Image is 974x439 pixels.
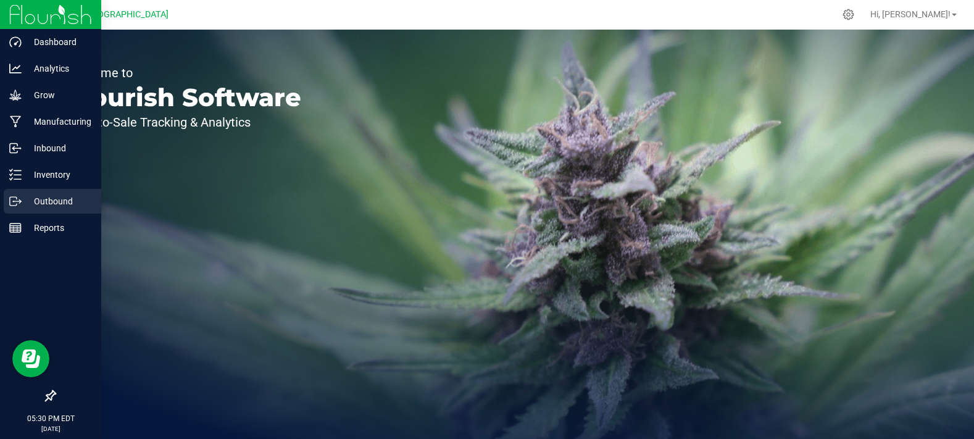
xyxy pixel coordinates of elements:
p: Analytics [22,61,96,76]
p: Flourish Software [67,85,301,110]
p: Inventory [22,167,96,182]
inline-svg: Analytics [9,62,22,75]
div: Manage settings [841,9,856,20]
inline-svg: Manufacturing [9,115,22,128]
p: Inbound [22,141,96,156]
inline-svg: Reports [9,222,22,234]
inline-svg: Inbound [9,142,22,154]
inline-svg: Grow [9,89,22,101]
p: 05:30 PM EDT [6,413,96,424]
p: Dashboard [22,35,96,49]
p: Reports [22,220,96,235]
p: Welcome to [67,67,301,79]
inline-svg: Inventory [9,169,22,181]
inline-svg: Dashboard [9,36,22,48]
p: Manufacturing [22,114,96,129]
p: Outbound [22,194,96,209]
iframe: Resource center [12,340,49,377]
p: Seed-to-Sale Tracking & Analytics [67,116,301,128]
p: Grow [22,88,96,102]
span: Hi, [PERSON_NAME]! [870,9,951,19]
inline-svg: Outbound [9,195,22,207]
p: [DATE] [6,424,96,433]
span: [GEOGRAPHIC_DATA] [84,9,169,20]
